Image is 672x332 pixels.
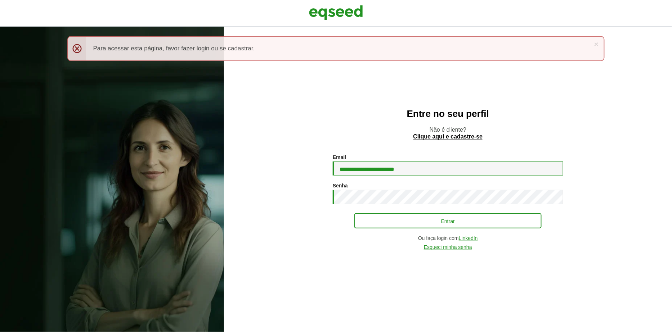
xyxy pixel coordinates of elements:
a: Clique aqui e cadastre-se [413,134,483,140]
div: Ou faça login com [333,236,563,241]
label: Email [333,155,346,160]
a: Esqueci minha senha [424,245,472,250]
a: LinkedIn [459,236,478,241]
button: Entrar [354,213,542,228]
a: × [594,40,599,48]
label: Senha [333,183,348,188]
div: Para acessar esta página, favor fazer login ou se cadastrar. [67,36,605,61]
img: EqSeed Logo [309,4,363,22]
p: Não é cliente? [238,126,658,140]
h2: Entre no seu perfil [238,109,658,119]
